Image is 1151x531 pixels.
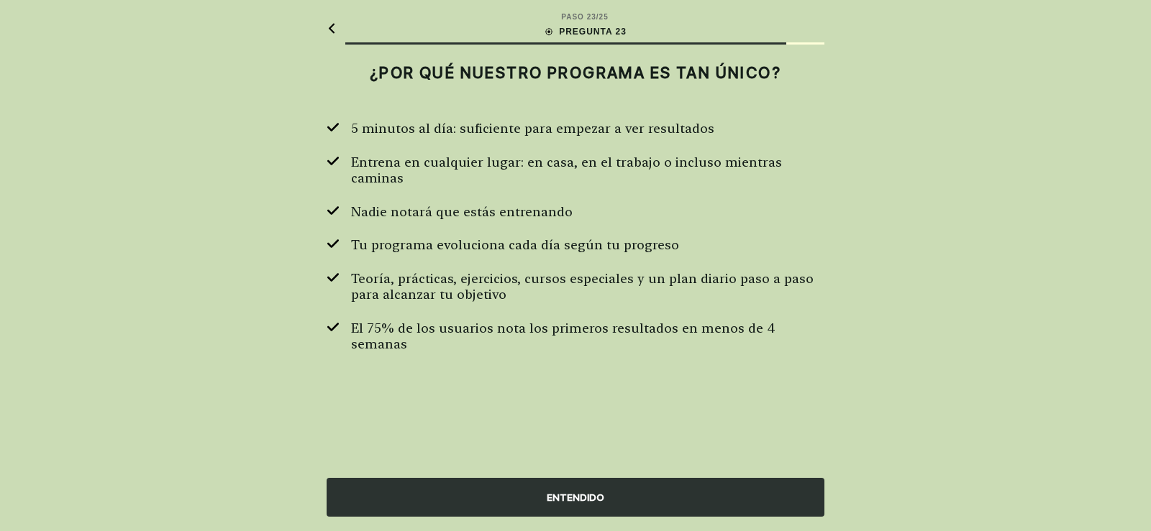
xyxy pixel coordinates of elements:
div: PASO 23 / 25 [561,11,608,22]
span: Tu programa evoluciona cada día según tu progreso [351,237,679,254]
div: PREGUNTA 23 [543,25,627,38]
span: Entrena en cualquier lugar: en casa, en el trabajo o incluso mientras caminas [351,154,824,187]
span: 5 minutos al día: suficiente para empezar a ver resultados [351,121,714,137]
span: Teoría, prácticas, ejercicios, cursos especiales y un plan diario paso a paso para alcanzar tu ob... [351,271,824,303]
h2: ¿POR QUÉ NUESTRO PROGRAMA ES TAN ÚNICO? [327,63,824,82]
span: Nadie notará que estás entrenando [351,204,573,221]
span: El 75% de los usuarios nota los primeros resultados en menos de 4 semanas [351,320,824,353]
div: ENTENDIDO [327,478,824,517]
